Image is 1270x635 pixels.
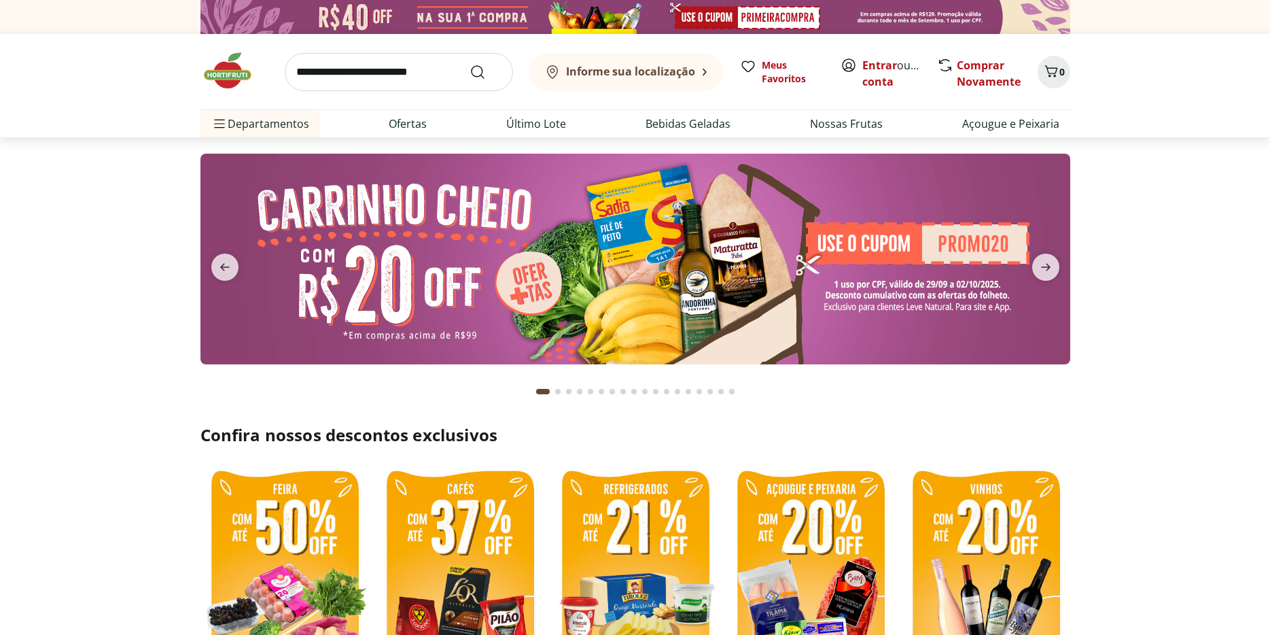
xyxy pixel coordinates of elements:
[563,375,574,408] button: Go to page 3 from fs-carousel
[672,375,683,408] button: Go to page 13 from fs-carousel
[957,58,1021,89] a: Comprar Novamente
[596,375,607,408] button: Go to page 6 from fs-carousel
[200,50,268,91] img: Hortifruti
[661,375,672,408] button: Go to page 12 from fs-carousel
[1059,65,1065,78] span: 0
[200,424,1070,446] h2: Confira nossos descontos exclusivos
[650,375,661,408] button: Go to page 11 from fs-carousel
[566,64,695,79] b: Informe sua localização
[607,375,618,408] button: Go to page 7 from fs-carousel
[762,58,824,86] span: Meus Favoritos
[618,375,629,408] button: Go to page 8 from fs-carousel
[585,375,596,408] button: Go to page 5 from fs-carousel
[962,116,1059,132] a: Açougue e Peixaria
[389,116,427,132] a: Ofertas
[470,64,502,80] button: Submit Search
[285,53,513,91] input: search
[694,375,705,408] button: Go to page 15 from fs-carousel
[552,375,563,408] button: Go to page 2 from fs-carousel
[726,375,737,408] button: Go to page 18 from fs-carousel
[639,375,650,408] button: Go to page 10 from fs-carousel
[716,375,726,408] button: Go to page 17 from fs-carousel
[529,53,724,91] button: Informe sua localização
[211,107,309,140] span: Departamentos
[862,58,897,73] a: Entrar
[810,116,883,132] a: Nossas Frutas
[574,375,585,408] button: Go to page 4 from fs-carousel
[200,154,1070,364] img: cupom
[506,116,566,132] a: Último Lote
[862,58,937,89] a: Criar conta
[629,375,639,408] button: Go to page 9 from fs-carousel
[211,107,228,140] button: Menu
[533,375,552,408] button: Current page from fs-carousel
[683,375,694,408] button: Go to page 14 from fs-carousel
[740,58,824,86] a: Meus Favoritos
[705,375,716,408] button: Go to page 16 from fs-carousel
[862,57,923,90] span: ou
[646,116,730,132] a: Bebidas Geladas
[200,254,249,281] button: previous
[1038,56,1070,88] button: Carrinho
[1021,254,1070,281] button: next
